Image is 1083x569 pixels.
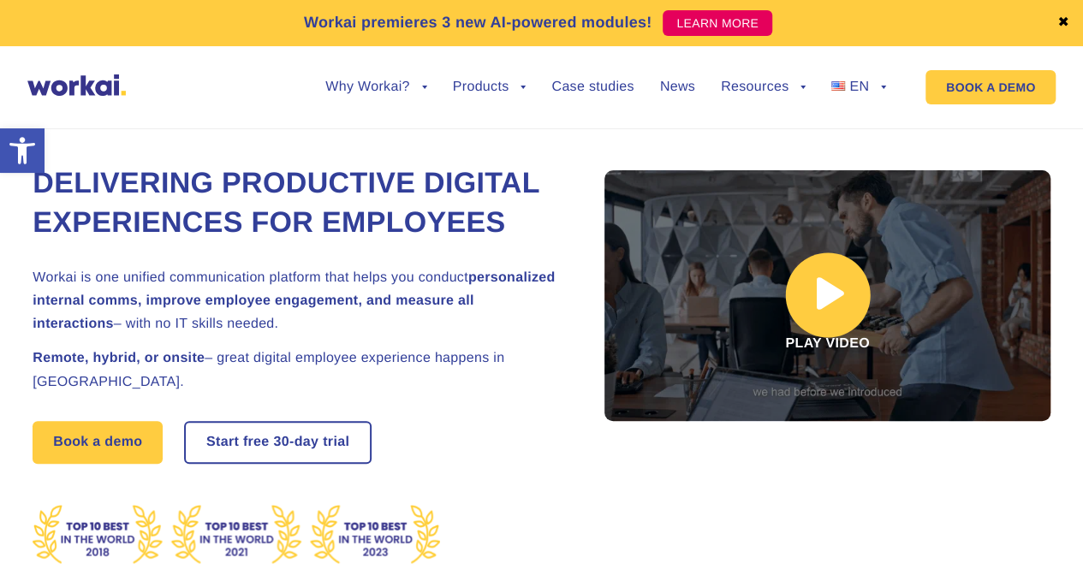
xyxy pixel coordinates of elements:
a: News [660,80,695,94]
h2: – great digital employee experience happens in [GEOGRAPHIC_DATA]. [33,347,563,393]
h2: Workai is one unified communication platform that helps you conduct – with no IT skills needed. [33,266,563,336]
i: 30-day [273,436,318,449]
strong: personalized internal comms, improve employee engagement, and measure all interactions [33,270,555,331]
h1: Delivering Productive Digital Experiences for Employees [33,164,563,243]
strong: Remote, hybrid, or onsite [33,351,205,365]
a: Case studies [551,80,634,94]
a: Why Workai? [325,80,426,94]
span: EN [849,80,869,94]
a: Products [453,80,527,94]
p: Workai premieres 3 new AI-powered modules! [304,11,652,34]
a: LEARN MORE [663,10,772,36]
a: BOOK A DEMO [925,70,1056,104]
a: Start free30-daytrial [186,423,370,462]
div: Play video [604,170,1050,421]
a: Book a demo [33,421,163,464]
a: ✖ [1057,16,1069,30]
a: Resources [721,80,806,94]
